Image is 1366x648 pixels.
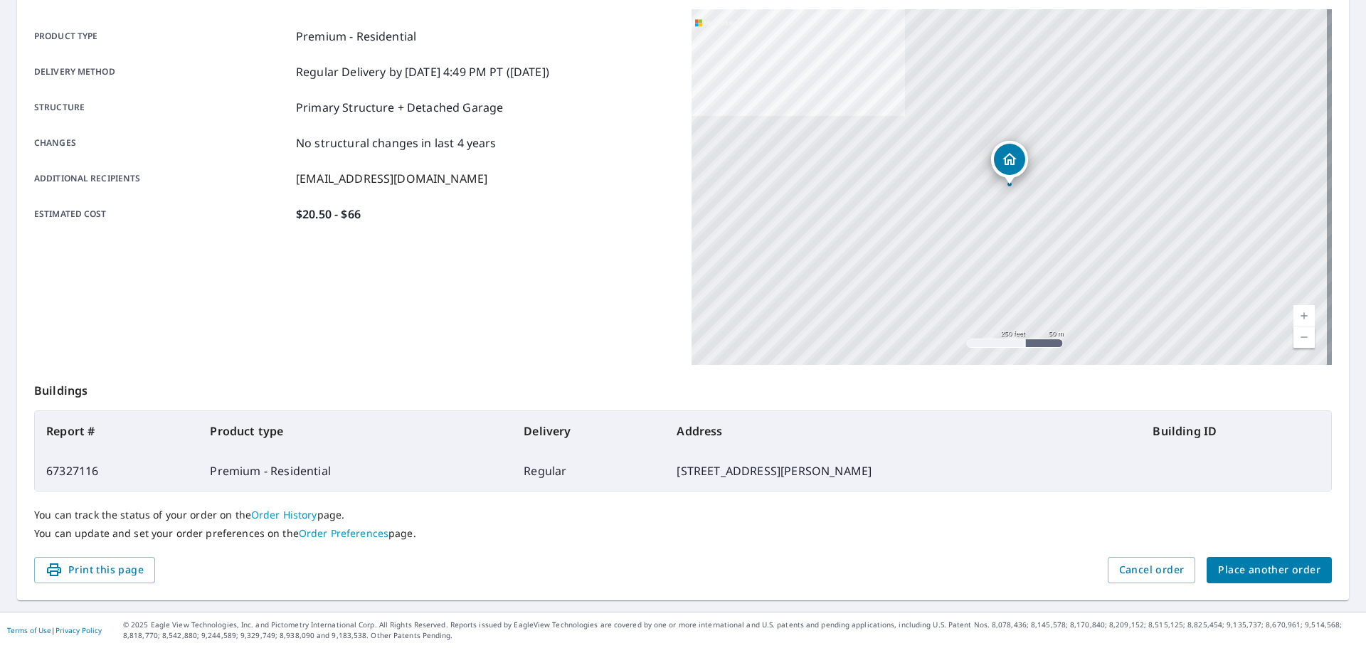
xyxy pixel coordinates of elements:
[296,99,503,116] p: Primary Structure + Detached Garage
[1207,557,1332,583] button: Place another order
[1218,561,1320,579] span: Place another order
[296,170,487,187] p: [EMAIL_ADDRESS][DOMAIN_NAME]
[198,411,512,451] th: Product type
[7,625,51,635] a: Terms of Use
[123,620,1359,641] p: © 2025 Eagle View Technologies, Inc. and Pictometry International Corp. All Rights Reserved. Repo...
[34,509,1332,521] p: You can track the status of your order on the page.
[296,134,497,152] p: No structural changes in last 4 years
[46,561,144,579] span: Print this page
[1293,305,1315,326] a: Current Level 17, Zoom In
[1108,557,1196,583] button: Cancel order
[296,63,549,80] p: Regular Delivery by [DATE] 4:49 PM PT ([DATE])
[34,365,1332,410] p: Buildings
[1293,326,1315,348] a: Current Level 17, Zoom Out
[35,451,198,491] td: 67327116
[299,526,388,540] a: Order Preferences
[296,206,361,223] p: $20.50 - $66
[34,99,290,116] p: Structure
[34,527,1332,540] p: You can update and set your order preferences on the page.
[665,411,1141,451] th: Address
[34,557,155,583] button: Print this page
[34,206,290,223] p: Estimated cost
[251,508,317,521] a: Order History
[991,141,1028,185] div: Dropped pin, building 1, Residential property, 2018 Winston Dr Owensboro, KY 42301
[35,411,198,451] th: Report #
[1119,561,1185,579] span: Cancel order
[7,626,102,634] p: |
[296,28,416,45] p: Premium - Residential
[665,451,1141,491] td: [STREET_ADDRESS][PERSON_NAME]
[34,134,290,152] p: Changes
[1141,411,1331,451] th: Building ID
[512,451,665,491] td: Regular
[198,451,512,491] td: Premium - Residential
[512,411,665,451] th: Delivery
[55,625,102,635] a: Privacy Policy
[34,170,290,187] p: Additional recipients
[34,28,290,45] p: Product type
[34,63,290,80] p: Delivery method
